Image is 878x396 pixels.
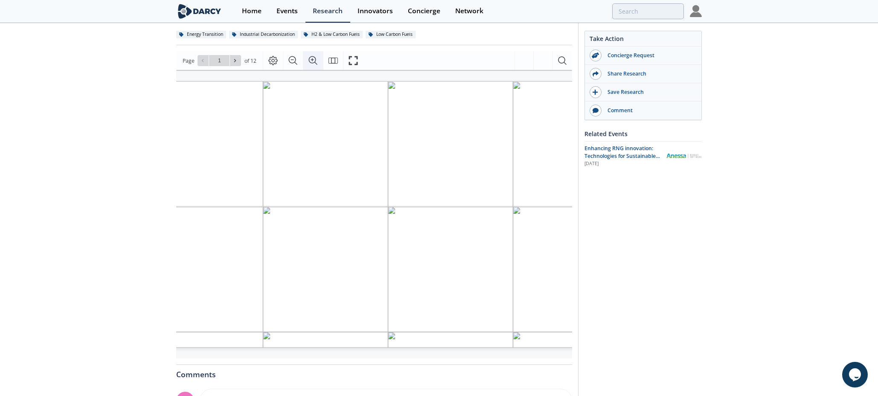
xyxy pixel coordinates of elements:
div: Home [242,8,262,15]
div: Industrial Decarbonization [229,31,298,38]
div: Related Events [584,126,702,141]
div: H2 & Low Carbon Fuels [301,31,363,38]
img: logo-wide.svg [176,4,223,19]
div: Low Carbon Fuels [366,31,416,38]
iframe: chat widget [842,362,869,387]
div: Concierge Request [602,52,697,59]
div: Energy Transition [176,31,226,38]
div: Innovators [358,8,393,15]
div: Concierge [408,8,440,15]
a: Enhancing RNG innovation: Technologies for Sustainable Energy [DATE] Anessa [584,145,702,167]
div: Save Research [602,88,697,96]
div: Comments [176,365,572,379]
div: Comment [602,107,697,114]
img: Anessa [666,154,702,158]
img: Profile [690,5,702,17]
span: Enhancing RNG innovation: Technologies for Sustainable Energy [584,145,660,168]
div: Research [313,8,343,15]
div: Network [455,8,483,15]
div: Events [276,8,298,15]
input: Advanced Search [612,3,684,19]
div: Take Action [585,34,701,47]
div: [DATE] [584,160,660,167]
div: Share Research [602,70,697,78]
